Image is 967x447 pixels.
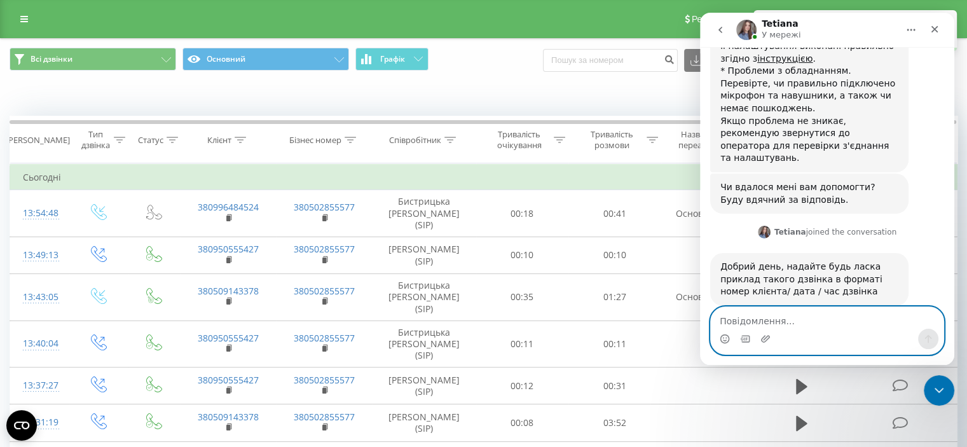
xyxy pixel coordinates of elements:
td: [PERSON_NAME] (SIP) [373,368,476,404]
div: 13:54:48 [23,201,57,226]
span: Реферальна програма [692,14,785,24]
div: Бізнес номер [289,135,341,146]
div: Статус [138,135,163,146]
td: 00:08 [476,404,568,441]
td: 00:41 [568,190,661,237]
div: [PERSON_NAME] [6,135,70,146]
a: 380509143378 [198,285,259,297]
td: 00:10 [476,237,568,273]
td: 00:35 [476,274,568,321]
td: Бистрицька [PERSON_NAME] (SIP) [373,320,476,368]
div: 13:43:05 [23,285,57,310]
div: Назва схеми переадресації [673,129,739,151]
td: [PERSON_NAME] (SIP) [373,404,476,441]
div: Тривалість очікування [488,129,551,151]
td: 01:27 [568,274,661,321]
div: 13:49:13 [23,243,57,268]
a: 380996484524 [198,201,259,213]
span: Всі дзвінки [31,54,72,64]
iframe: Intercom live chat [924,375,954,406]
iframe: Intercom live chat [700,13,954,365]
button: Основний [182,48,349,71]
div: Copied to clipboard! [753,10,957,51]
td: 03:52 [568,404,661,441]
td: Бистрицька [PERSON_NAME] (SIP) [373,274,476,321]
a: 380950555427 [198,332,259,344]
div: 13:40:04 [23,331,57,356]
a: 380950555427 [198,374,259,386]
a: 380502855577 [294,332,355,344]
div: 13:37:27 [23,373,57,398]
div: Тривалість розмови [580,129,643,151]
button: Графік [355,48,429,71]
a: 380502855577 [294,243,355,255]
td: 00:31 [568,368,661,404]
a: 380502855577 [294,285,355,297]
span: Графік [380,55,405,64]
div: Тип дзвінка [80,129,110,151]
td: [PERSON_NAME] (SIP) [373,237,476,273]
td: Основна схема [661,274,757,321]
td: 00:12 [476,368,568,404]
a: 380509143378 [198,411,259,423]
button: Експорт [684,49,753,72]
div: 13:31:19 [23,410,57,435]
div: Співробітник [389,135,441,146]
button: Всі дзвінки [10,48,176,71]
a: 380502855577 [294,374,355,386]
input: Пошук за номером [543,49,678,72]
a: 380950555427 [198,243,259,255]
td: 00:11 [476,320,568,368]
td: 00:11 [568,320,661,368]
a: 380502855577 [294,411,355,423]
button: Open CMP widget [6,410,37,441]
a: 380502855577 [294,201,355,213]
td: 00:18 [476,190,568,237]
div: Клієнт [207,135,231,146]
td: 00:10 [568,237,661,273]
td: Сьогодні [10,165,957,190]
td: Основна схема [661,190,757,237]
td: Бистрицька [PERSON_NAME] (SIP) [373,190,476,237]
